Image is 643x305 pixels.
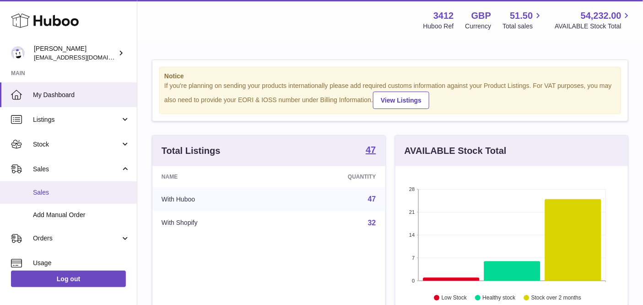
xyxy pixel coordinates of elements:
[503,22,543,31] span: Total sales
[164,72,616,81] strong: Notice
[531,294,581,301] text: Stock over 2 months
[366,145,376,156] a: 47
[11,46,25,60] img: info@beeble.buzz
[33,259,130,267] span: Usage
[33,234,120,243] span: Orders
[278,166,385,187] th: Quantity
[366,145,376,154] strong: 47
[465,22,492,31] div: Currency
[412,255,415,261] text: 7
[412,278,415,283] text: 0
[33,188,130,197] span: Sales
[373,92,429,109] a: View Listings
[441,294,467,301] text: Low Stock
[555,10,632,31] a: 54,232.00 AVAILABLE Stock Total
[34,54,135,61] span: [EMAIL_ADDRESS][DOMAIN_NAME]
[433,10,454,22] strong: 3412
[555,22,632,31] span: AVAILABLE Stock Total
[11,271,126,287] a: Log out
[423,22,454,31] div: Huboo Ref
[34,44,116,62] div: [PERSON_NAME]
[471,10,491,22] strong: GBP
[33,91,130,99] span: My Dashboard
[409,209,415,215] text: 21
[510,10,533,22] span: 51.50
[162,145,221,157] h3: Total Listings
[33,115,120,124] span: Listings
[368,195,376,203] a: 47
[164,82,616,109] div: If you're planning on sending your products internationally please add required customs informati...
[581,10,621,22] span: 54,232.00
[152,211,278,235] td: With Shopify
[503,10,543,31] a: 51.50 Total sales
[33,211,130,219] span: Add Manual Order
[33,140,120,149] span: Stock
[482,294,516,301] text: Healthy stock
[152,166,278,187] th: Name
[368,219,376,227] a: 32
[409,186,415,192] text: 28
[152,187,278,211] td: With Huboo
[405,145,507,157] h3: AVAILABLE Stock Total
[33,165,120,174] span: Sales
[409,232,415,238] text: 14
